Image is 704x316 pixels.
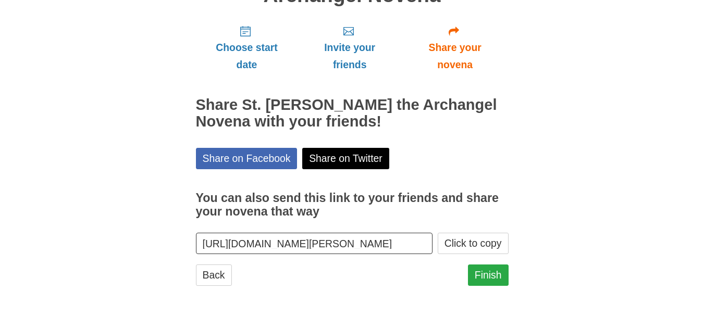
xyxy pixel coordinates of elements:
h3: You can also send this link to your friends and share your novena that way [196,192,509,218]
a: Finish [468,264,509,286]
h2: Share St. [PERSON_NAME] the Archangel Novena with your friends! [196,97,509,130]
span: Choose start date [206,39,288,73]
a: Back [196,264,232,286]
a: Share on Twitter [302,148,389,169]
a: Invite your friends [298,17,401,79]
a: Share your novena [402,17,509,79]
a: Share on Facebook [196,148,298,169]
span: Invite your friends [308,39,391,73]
span: Share your novena [412,39,498,73]
a: Choose start date [196,17,298,79]
button: Click to copy [438,233,509,254]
